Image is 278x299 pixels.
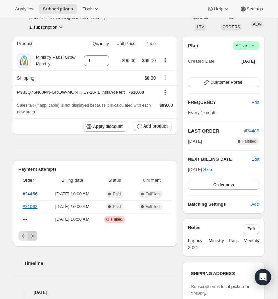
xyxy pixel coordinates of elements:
[137,36,158,51] th: Price
[142,58,156,63] span: $99.00
[23,191,37,196] a: #24456
[13,70,78,85] th: Shipping
[188,180,259,190] button: Order now
[83,121,127,132] button: Apply discount
[134,121,172,131] button: Add product
[113,204,121,210] span: Paid
[49,191,96,198] span: [DATE] · 10:00 AM
[36,62,50,67] small: Monthly
[188,167,212,172] span: [DATE] ·
[93,124,123,129] span: Apply discount
[188,110,217,115] span: Every 1 month
[111,36,138,51] th: Unit Price
[244,128,259,133] a: #34488
[18,173,47,188] th: Order
[17,103,151,115] span: Sales tax (if applicable) is not displayed because it is calculated with each new order.
[247,226,255,232] span: Edit
[18,231,172,241] nav: Pagination
[49,216,96,223] span: [DATE] · 10:00 AM
[146,191,160,197] span: Fulfilled
[23,204,37,209] a: #21062
[188,138,202,145] span: [DATE]
[236,42,256,49] span: Active
[15,6,33,12] span: Analytics
[242,139,256,144] span: Fulfilled
[249,43,250,48] span: |
[188,77,259,87] button: Customer Portal
[143,123,168,129] span: Add product
[244,128,259,134] button: #34488
[13,289,177,296] h4: [DATE]
[13,36,78,51] th: Product
[191,284,249,296] span: Subscription is local pickup or delivery.
[188,237,259,251] span: Legacy: Ministry Pass Monthly 2021
[18,166,172,173] h2: Payment attempts
[251,201,259,208] span: Add
[199,164,216,175] button: Skip
[210,80,242,85] span: Customer Portal
[17,54,31,68] img: product img
[129,89,144,96] span: - $10.00
[24,260,177,267] h2: Timeline
[247,6,263,12] span: Settings
[49,177,96,184] span: Billing date
[28,231,37,241] button: Next
[213,182,234,188] span: Order now
[100,177,130,184] span: Status
[146,204,160,210] span: Fulfilled
[214,6,223,12] span: Help
[188,224,243,234] h3: Notes
[236,4,267,14] button: Settings
[29,24,64,31] button: Product actions
[39,4,77,14] button: Subscriptions
[159,103,173,108] span: $89.00
[43,6,73,12] span: Subscriptions
[83,6,93,12] span: Tools
[49,203,96,210] span: [DATE] · 10:00 AM
[188,58,214,65] span: Created Date
[18,231,28,241] button: Previous
[203,4,234,14] button: Help
[113,191,121,197] span: Paid
[188,99,252,106] h2: FREQUENCY
[237,57,259,66] button: [DATE]
[243,224,259,234] button: Edit
[241,59,255,64] span: [DATE]
[23,217,27,222] span: ---
[79,4,104,14] button: Tools
[11,4,37,14] button: Analytics
[188,156,252,163] h2: NEXT BILLING DATE
[252,99,259,106] span: Edit
[31,54,76,68] div: Ministry Pass: Grow
[188,128,244,134] h2: LAST ORDER
[17,89,156,96] div: P933Q76N60PN-GROW-MONTHLY-10 - 1 instance left
[248,97,263,108] button: Edit
[203,166,212,173] span: Skip
[145,75,156,81] span: $0.00
[191,270,256,277] h3: SHIPPING ADDRESS
[160,56,171,64] button: Product actions
[223,25,240,29] span: ORDERS
[122,58,136,63] span: $99.00
[111,217,122,222] span: Failed
[188,42,198,49] h2: Plan
[252,156,259,163] button: Edit
[78,36,111,51] th: Quantity
[253,22,261,27] span: AOV
[133,177,168,184] span: Fulfillment
[160,73,171,81] button: Shipping actions
[247,199,263,210] button: Add
[255,269,271,285] div: Open Intercom Messenger
[197,25,204,29] span: LTV
[188,201,251,208] h6: Batching Settings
